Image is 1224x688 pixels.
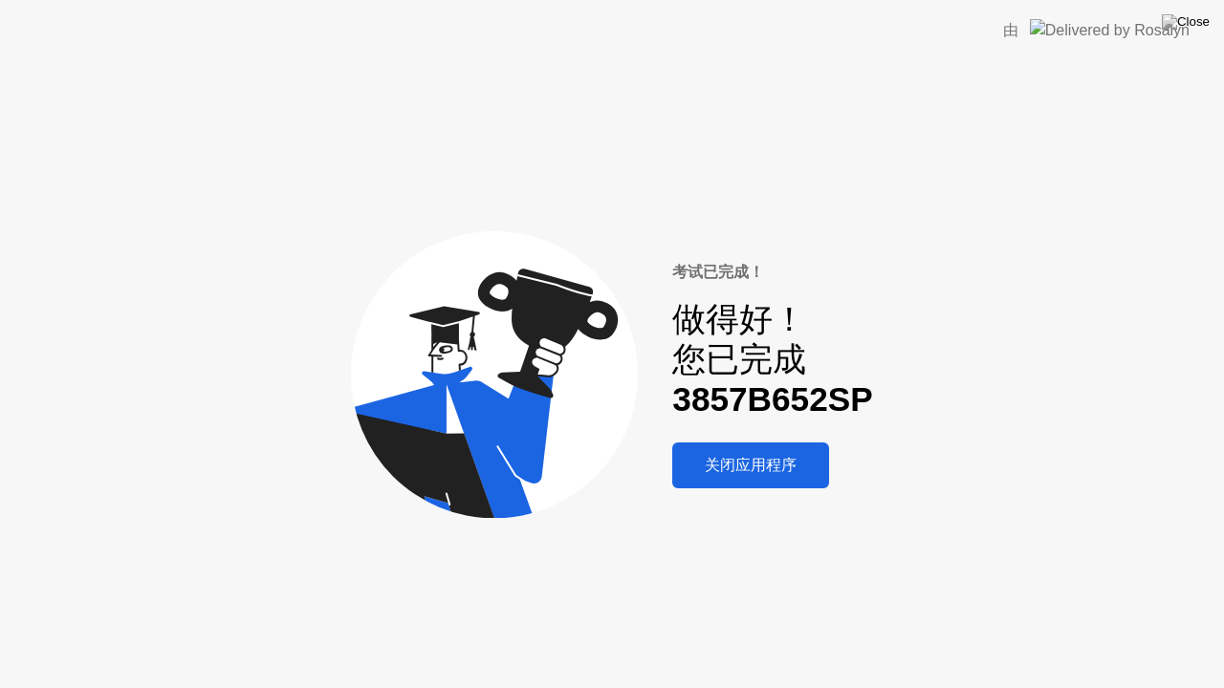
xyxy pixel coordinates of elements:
img: Delivered by Rosalyn [1030,19,1190,41]
button: 关闭应用程序 [672,442,829,488]
div: 考试已完成！ [672,261,872,284]
div: 做得好！ 您已完成 [672,299,872,420]
img: Close [1162,14,1210,30]
div: 由 [1003,19,1018,42]
div: 关闭应用程序 [678,456,823,476]
b: 3857B652SP [672,380,872,418]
